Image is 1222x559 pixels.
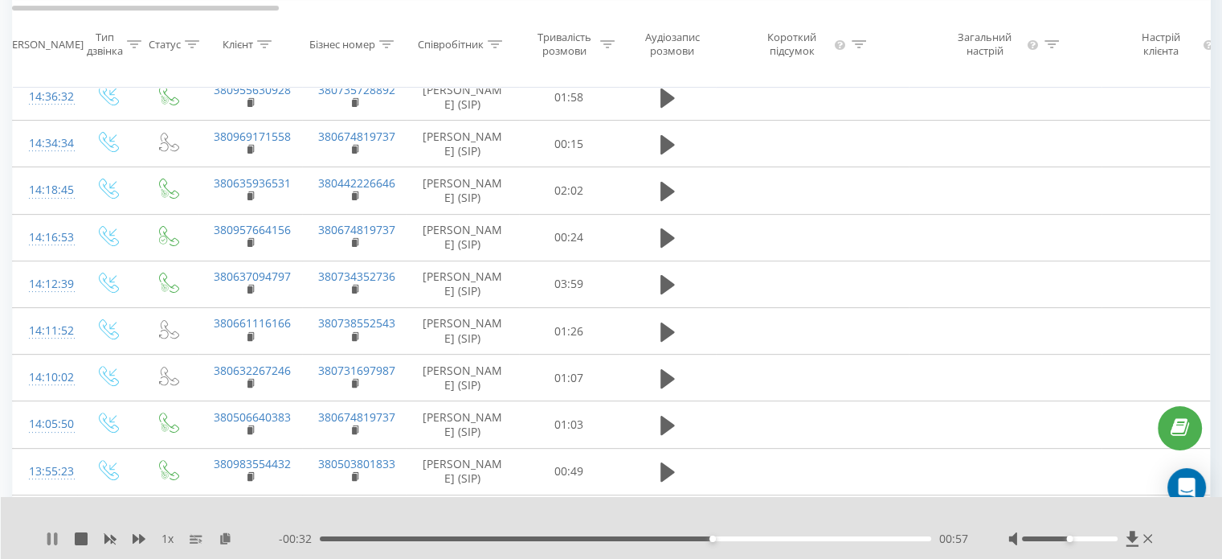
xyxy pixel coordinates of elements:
[214,409,291,425] a: 380506640383
[1123,31,1198,58] div: Настрій клієнта
[407,214,519,261] td: [PERSON_NAME] (SIP)
[318,129,395,144] a: 380674819737
[318,363,395,378] a: 380731697987
[407,167,519,214] td: [PERSON_NAME] (SIP)
[214,222,291,237] a: 380957664156
[214,129,291,144] a: 380969171558
[407,495,519,541] td: [PERSON_NAME] (SIP)
[318,222,395,237] a: 380674819737
[1167,468,1206,507] div: Open Intercom Messenger
[149,37,181,51] div: Статус
[519,121,619,167] td: 00:15
[161,531,174,547] span: 1 x
[29,409,61,440] div: 14:05:50
[519,167,619,214] td: 02:02
[407,261,519,307] td: [PERSON_NAME] (SIP)
[29,362,61,393] div: 14:10:02
[1066,536,1073,542] div: Accessibility label
[709,536,716,542] div: Accessibility label
[214,363,291,378] a: 380632267246
[214,82,291,97] a: 380955630928
[318,456,395,471] a: 380503801833
[754,31,831,58] div: Короткий підсумок
[2,37,84,51] div: [PERSON_NAME]
[214,175,291,191] a: 380635936531
[214,269,291,284] a: 380637094797
[318,315,395,331] a: 380738552543
[29,81,61,113] div: 14:36:32
[418,37,484,51] div: Співробітник
[519,261,619,307] td: 03:59
[407,355,519,401] td: [PERSON_NAME] (SIP)
[29,222,61,253] div: 14:16:53
[29,315,61,347] div: 14:11:52
[29,128,61,159] div: 14:34:34
[407,448,519,495] td: [PERSON_NAME] (SIP)
[29,269,61,300] div: 14:12:39
[519,448,619,495] td: 00:49
[533,31,596,58] div: Тривалість розмови
[939,531,968,547] span: 00:57
[223,37,253,51] div: Клієнт
[29,456,61,487] div: 13:55:23
[214,456,291,471] a: 380983554432
[318,175,395,191] a: 380442226646
[519,401,619,448] td: 01:03
[279,531,320,547] span: - 00:32
[214,315,291,331] a: 380661116166
[407,401,519,448] td: [PERSON_NAME] (SIP)
[407,74,519,121] td: [PERSON_NAME] (SIP)
[29,175,61,206] div: 14:18:45
[519,495,619,541] td: 00:00
[519,355,619,401] td: 01:07
[633,31,711,58] div: Аудіозапис розмови
[519,308,619,355] td: 01:26
[318,82,395,97] a: 380735728892
[87,31,123,58] div: Тип дзвінка
[407,121,519,167] td: [PERSON_NAME] (SIP)
[318,409,395,425] a: 380674819737
[946,31,1024,58] div: Загальний настрій
[519,74,619,121] td: 01:58
[519,214,619,261] td: 00:24
[407,308,519,355] td: [PERSON_NAME] (SIP)
[309,37,375,51] div: Бізнес номер
[318,269,395,284] a: 380734352736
